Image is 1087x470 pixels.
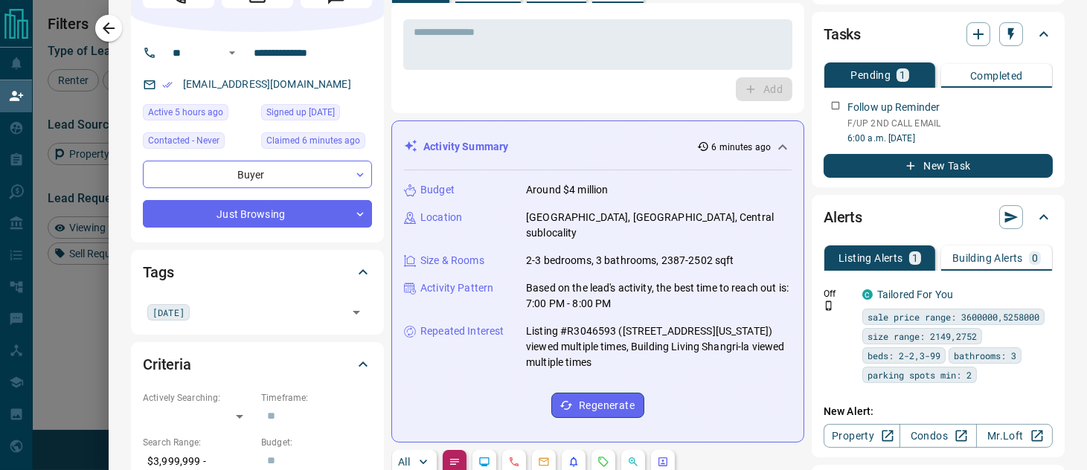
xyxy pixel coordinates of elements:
span: Claimed 6 minutes ago [266,133,360,148]
a: Property [824,424,900,448]
span: parking spots min: 2 [868,367,972,382]
svg: Lead Browsing Activity [478,456,490,468]
button: Open [346,302,367,323]
svg: Emails [538,456,550,468]
p: 0 [1032,253,1038,263]
div: Sat Sep 13 2025 [261,104,372,125]
p: Based on the lead's activity, the best time to reach out is: 7:00 PM - 8:00 PM [526,280,792,312]
div: Buyer [143,161,372,188]
p: Location [420,210,462,225]
div: Mon Sep 15 2025 [261,132,372,153]
a: Mr.Loft [976,424,1053,448]
p: 2-3 bedrooms, 3 bathrooms, 2387-2502 sqft [526,253,734,268]
svg: Email Verified [162,80,173,90]
div: Tags [143,254,372,290]
span: sale price range: 3600000,5258000 [868,309,1039,324]
p: Off [824,287,853,300]
p: Budget: [261,436,372,449]
p: Repeated Interest [420,323,504,339]
p: Building Alerts [952,253,1023,263]
span: bathrooms: 3 [954,348,1016,363]
p: [GEOGRAPHIC_DATA], [GEOGRAPHIC_DATA], Central sublocality [526,210,792,241]
span: [DATE] [153,305,185,320]
svg: Opportunities [627,456,639,468]
p: Follow up Reminder [847,100,940,115]
p: Actively Searching: [143,391,254,405]
p: 1 [912,253,918,263]
div: Alerts [824,199,1053,235]
p: All [398,457,410,467]
p: Listing Alerts [839,253,903,263]
div: Tasks [824,16,1053,52]
div: Mon Sep 15 2025 [143,104,254,125]
svg: Push Notification Only [824,300,834,311]
div: Activity Summary6 minutes ago [404,133,792,161]
h2: Alerts [824,205,862,229]
p: F/UP 2ND CALL EMAIL [847,117,1053,130]
p: Listing #R3046593 ([STREET_ADDRESS][US_STATE]) viewed multiple times, Building Living Shangri-la ... [526,323,792,370]
h2: Tags [143,260,173,284]
p: 1 [900,70,905,80]
svg: Listing Alerts [568,456,580,468]
p: Budget [420,182,455,198]
div: Just Browsing [143,200,372,228]
span: Signed up [DATE] [266,105,335,120]
p: Timeframe: [261,391,372,405]
h2: Tasks [824,22,861,46]
p: Activity Summary [423,139,508,155]
svg: Notes [449,456,461,468]
svg: Agent Actions [657,456,669,468]
button: Open [223,44,241,62]
p: Size & Rooms [420,253,484,268]
div: condos.ca [862,289,873,300]
p: Activity Pattern [420,280,493,296]
button: Regenerate [551,393,644,418]
span: Contacted - Never [148,133,219,148]
p: Completed [970,71,1023,81]
span: beds: 2-2,3-99 [868,348,940,363]
p: Around $4 million [526,182,608,198]
svg: Calls [508,456,520,468]
span: size range: 2149,2752 [868,329,977,344]
a: [EMAIL_ADDRESS][DOMAIN_NAME] [183,78,351,90]
h2: Criteria [143,352,191,376]
button: New Task [824,154,1053,178]
p: New Alert: [824,404,1053,419]
p: 6:00 a.m. [DATE] [847,132,1053,145]
svg: Requests [597,456,609,468]
p: Pending [850,70,891,80]
a: Tailored For You [877,289,953,300]
span: Active 5 hours ago [148,105,223,120]
p: 6 minutes ago [712,141,771,154]
a: Condos [900,424,976,448]
p: Search Range: [143,436,254,449]
div: Criteria [143,347,372,382]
